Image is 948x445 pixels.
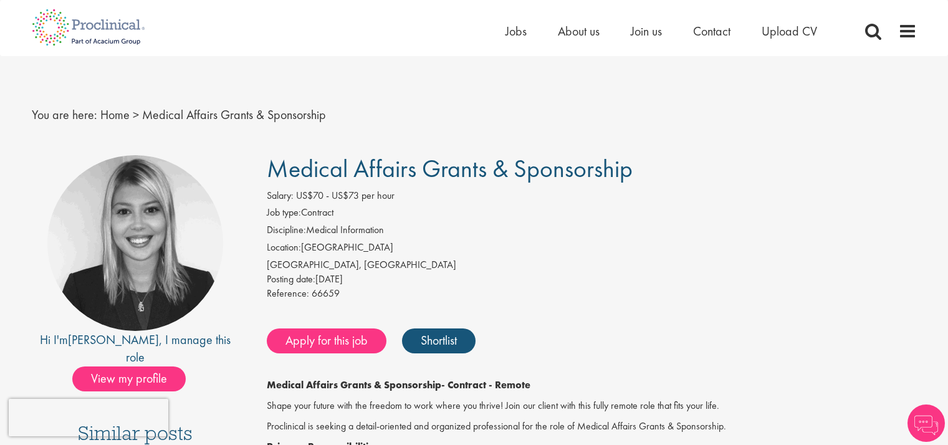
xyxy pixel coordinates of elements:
li: Medical Information [267,223,917,241]
a: Jobs [505,23,527,39]
span: > [133,107,139,123]
div: [DATE] [267,272,917,287]
a: Shortlist [402,328,476,353]
img: Chatbot [907,404,945,442]
li: [GEOGRAPHIC_DATA] [267,241,917,258]
p: Shape your future with the freedom to work where you thrive! Join our client with this fully remo... [267,399,917,413]
p: Proclinical is seeking a detail-oriented and organized professional for the role of Medical Affai... [267,419,917,434]
img: imeage of recruiter Janelle Jones [47,155,223,331]
span: View my profile [72,366,186,391]
label: Job type: [267,206,301,220]
label: Salary: [267,189,294,203]
span: 66659 [312,287,340,300]
strong: Medical Affairs Grants & Sponsorship [267,378,441,391]
a: Apply for this job [267,328,386,353]
a: About us [558,23,600,39]
li: Contract [267,206,917,223]
a: breadcrumb link [100,107,130,123]
a: Contact [693,23,730,39]
strong: - Contract - Remote [441,378,530,391]
label: Reference: [267,287,309,301]
span: Medical Affairs Grants & Sponsorship [267,153,633,184]
a: View my profile [72,369,198,385]
span: US$70 - US$73 per hour [296,189,395,202]
span: You are here: [32,107,97,123]
label: Discipline: [267,223,306,237]
iframe: reCAPTCHA [9,399,168,436]
a: Upload CV [762,23,817,39]
span: Medical Affairs Grants & Sponsorship [142,107,326,123]
div: [GEOGRAPHIC_DATA], [GEOGRAPHIC_DATA] [267,258,917,272]
label: Location: [267,241,301,255]
span: Posting date: [267,272,315,285]
a: Join us [631,23,662,39]
a: [PERSON_NAME] [68,332,159,348]
div: Hi I'm , I manage this role [32,331,239,366]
